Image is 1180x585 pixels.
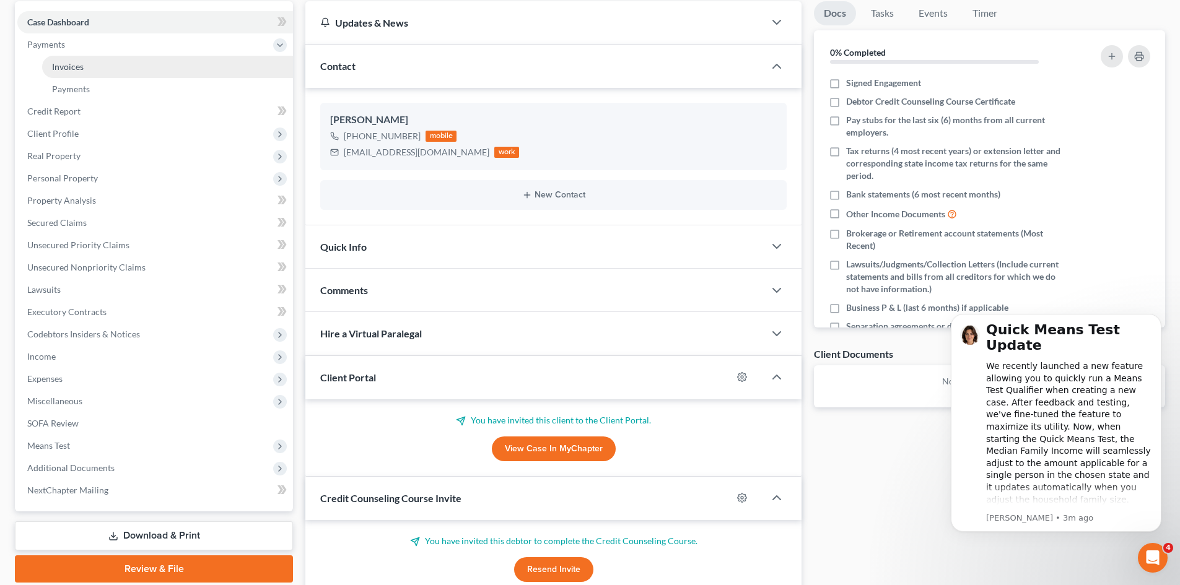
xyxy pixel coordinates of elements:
[27,418,79,428] span: SOFA Review
[514,557,593,582] button: Resend Invite
[27,485,108,495] span: NextChapter Mailing
[27,351,56,362] span: Income
[846,258,1067,295] span: Lawsuits/Judgments/Collection Letters (Include current statements and bills from all creditors fo...
[17,279,293,301] a: Lawsuits
[846,188,1000,201] span: Bank statements (6 most recent months)
[27,150,81,161] span: Real Property
[846,320,1067,345] span: Separation agreements or decrees of divorces finalized in the past 2 years
[52,61,84,72] span: Invoices
[17,301,293,323] a: Executory Contracts
[320,284,368,296] span: Comments
[17,100,293,123] a: Credit Report
[15,555,293,583] a: Review & File
[320,371,376,383] span: Client Portal
[27,217,87,228] span: Secured Claims
[17,234,293,256] a: Unsecured Priority Claims
[320,60,356,72] span: Contact
[42,56,293,78] a: Invoices
[27,39,65,50] span: Payments
[932,298,1180,579] iframe: Intercom notifications message
[27,240,129,250] span: Unsecured Priority Claims
[330,190,777,200] button: New Contact
[27,173,98,183] span: Personal Property
[17,479,293,501] a: NextChapter Mailing
[27,284,61,295] span: Lawsuits
[963,1,1007,25] a: Timer
[846,114,1067,139] span: Pay stubs for the last six (6) months from all current employers.
[27,106,81,116] span: Credit Report
[1163,543,1173,553] span: 4
[909,1,958,25] a: Events
[320,414,787,427] p: You have invited this client to the Client Portal.
[1138,543,1168,573] iframe: Intercom live chat
[27,306,107,317] span: Executory Contracts
[330,113,777,128] div: [PERSON_NAME]
[814,1,856,25] a: Docs
[494,147,519,158] div: work
[320,535,787,547] p: You have invited this debtor to complete the Credit Counseling Course.
[320,16,750,29] div: Updates & News
[861,1,904,25] a: Tasks
[846,301,1008,314] span: Business P & L (last 6 months) if applicable
[320,241,367,253] span: Quick Info
[27,396,82,406] span: Miscellaneous
[344,130,421,142] div: [PHONE_NUMBER]
[846,95,1015,108] span: Debtor Credit Counseling Course Certificate
[42,78,293,100] a: Payments
[17,212,293,234] a: Secured Claims
[27,329,140,339] span: Codebtors Insiders & Notices
[846,208,945,220] span: Other Income Documents
[846,227,1067,252] span: Brokerage or Retirement account statements (Most Recent)
[17,256,293,279] a: Unsecured Nonpriority Claims
[27,373,63,384] span: Expenses
[27,440,70,451] span: Means Test
[320,492,461,504] span: Credit Counseling Course Invite
[27,17,89,27] span: Case Dashboard
[27,128,79,139] span: Client Profile
[17,412,293,435] a: SOFA Review
[830,47,886,58] strong: 0% Completed
[320,327,422,339] span: Hire a Virtual Paralegal
[27,262,146,272] span: Unsecured Nonpriority Claims
[846,77,921,89] span: Signed Engagement
[17,11,293,33] a: Case Dashboard
[15,521,293,550] a: Download & Print
[27,195,96,206] span: Property Analysis
[846,145,1067,182] span: Tax returns (4 most recent years) or extension letter and corresponding state income tax returns ...
[492,436,616,461] a: View Case in MyChapter
[52,84,90,94] span: Payments
[426,131,457,142] div: mobile
[27,462,115,473] span: Additional Documents
[824,375,1155,388] p: No client documents yet.
[17,189,293,212] a: Property Analysis
[814,347,893,360] div: Client Documents
[344,146,489,158] div: [EMAIL_ADDRESS][DOMAIN_NAME]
